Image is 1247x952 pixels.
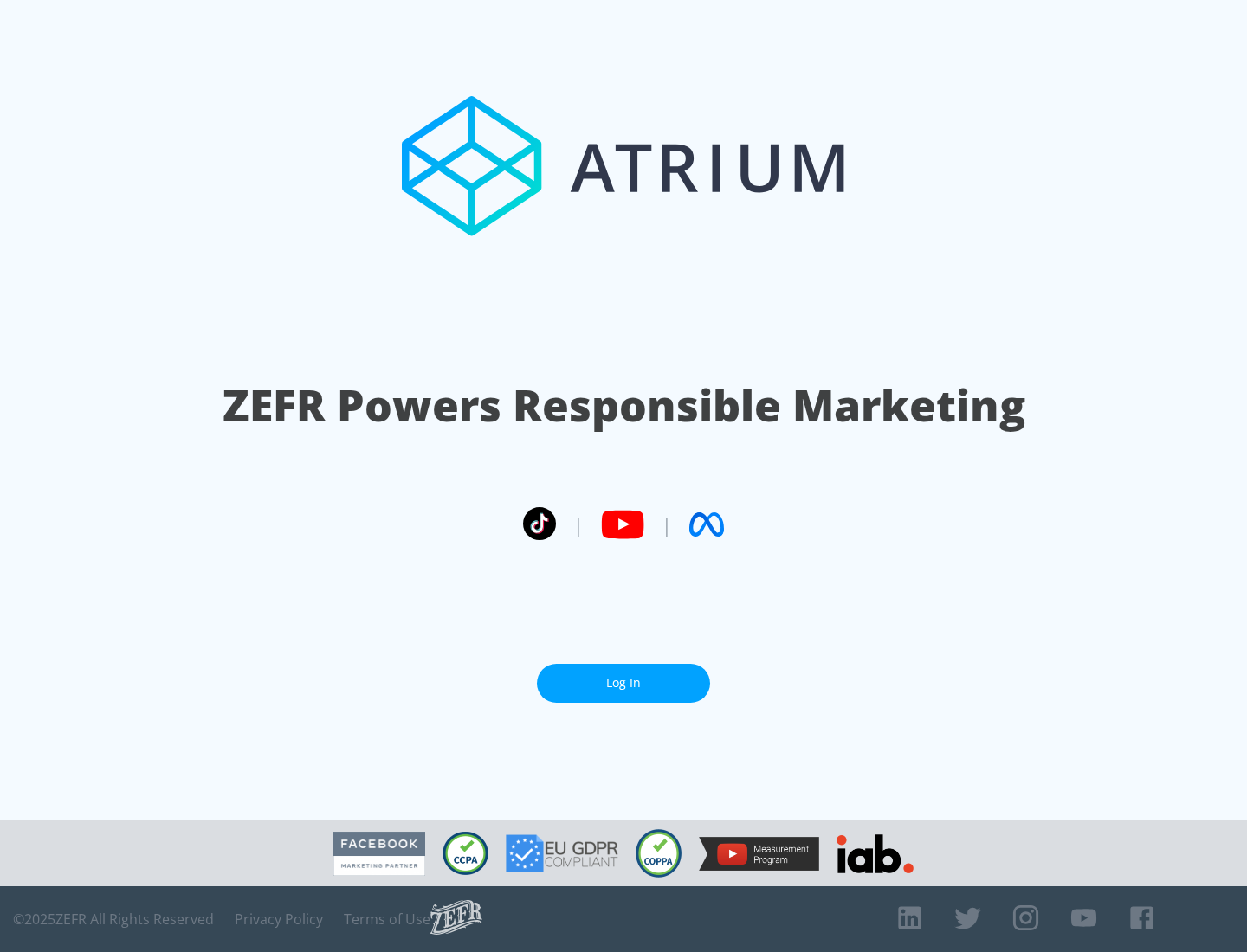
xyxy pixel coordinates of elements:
img: CCPA Compliant [443,832,488,875]
img: YouTube Measurement Program [699,837,819,871]
span: © 2025 ZEFR All Rights Reserved [13,910,214,928]
h1: ZEFR Powers Responsible Marketing [223,376,1025,435]
a: Privacy Policy [235,910,323,928]
img: Facebook Marketing Partner [333,832,425,876]
span: | [662,511,672,537]
a: Terms of Use [344,910,430,928]
img: COPPA Compliant [636,829,682,878]
a: Log In [537,664,710,703]
img: GDPR Compliant [506,834,618,872]
span: | [573,511,584,537]
img: IAB [837,834,914,873]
